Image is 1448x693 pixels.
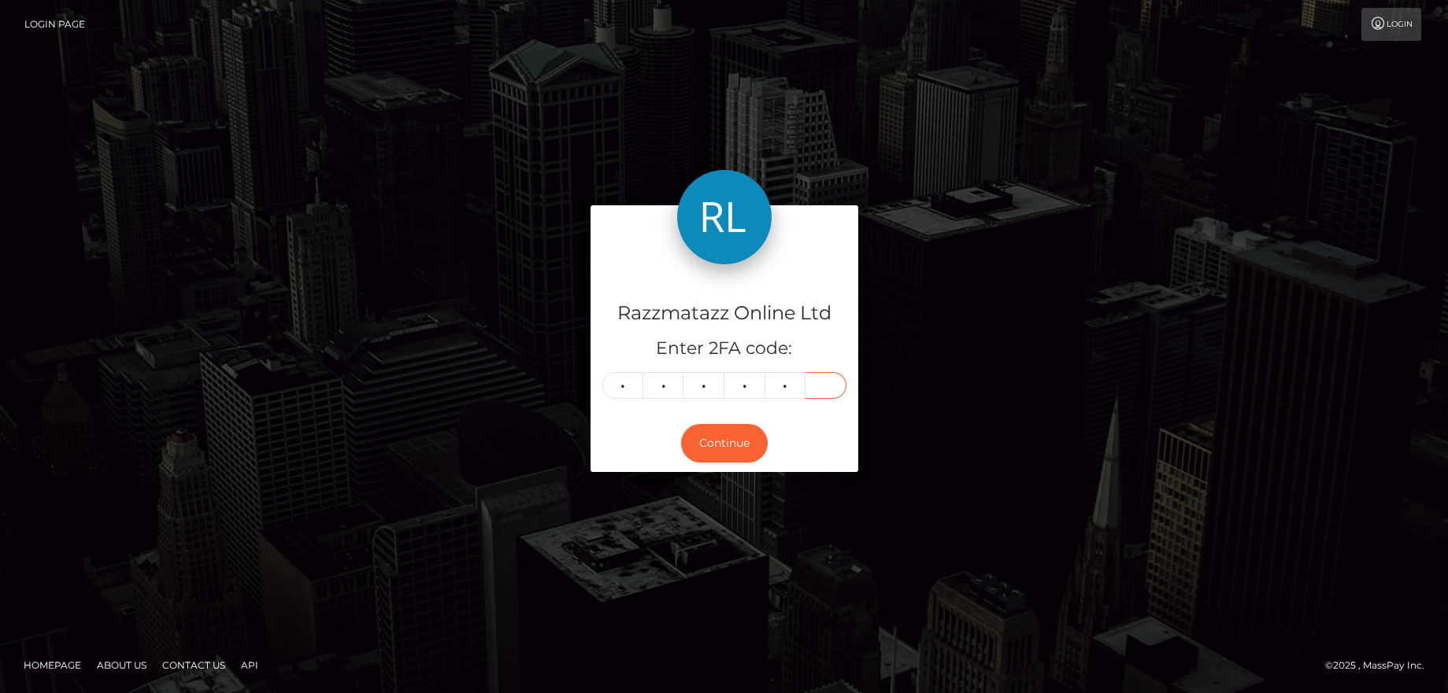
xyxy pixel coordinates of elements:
[602,337,846,361] h5: Enter 2FA code:
[156,653,231,677] a: Contact Us
[17,653,87,677] a: Homepage
[91,653,153,677] a: About Us
[602,300,846,327] h4: Razzmatazz Online Ltd
[1325,657,1436,674] div: © 2025 , MassPay Inc.
[1361,8,1421,41] a: Login
[681,424,768,463] button: Continue
[677,170,772,264] img: Razzmatazz Online Ltd
[235,653,265,677] a: API
[24,8,85,41] a: Login Page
